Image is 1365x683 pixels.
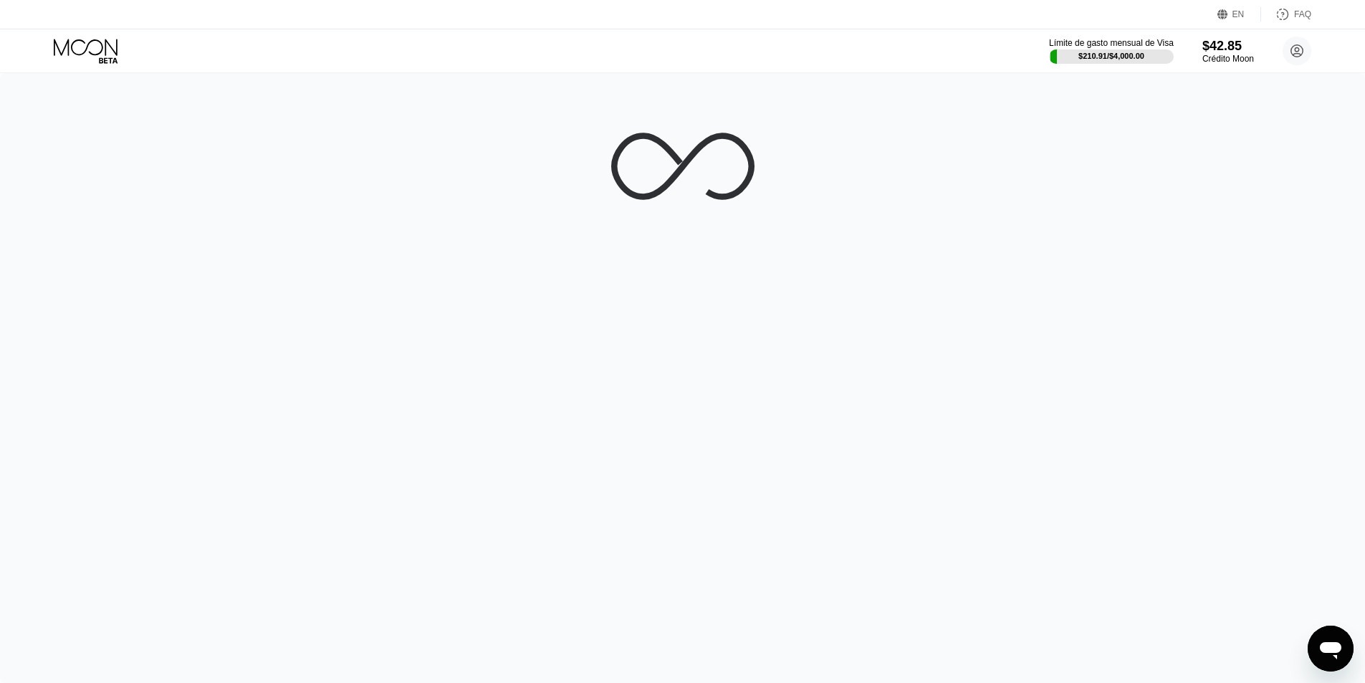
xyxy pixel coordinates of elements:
[1049,38,1174,64] div: Límite de gasto mensual de Visa$210.91/$4,000.00
[1261,7,1311,22] div: FAQ
[1202,54,1254,64] div: Crédito Moon
[1217,7,1261,22] div: EN
[1202,39,1254,54] div: $42.85
[1294,9,1311,19] div: FAQ
[1232,9,1245,19] div: EN
[1078,52,1144,60] div: $210.91 / $4,000.00
[1049,38,1174,48] div: Límite de gasto mensual de Visa
[1202,39,1254,64] div: $42.85Crédito Moon
[1308,626,1354,672] iframe: Botón para iniciar la ventana de mensajería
